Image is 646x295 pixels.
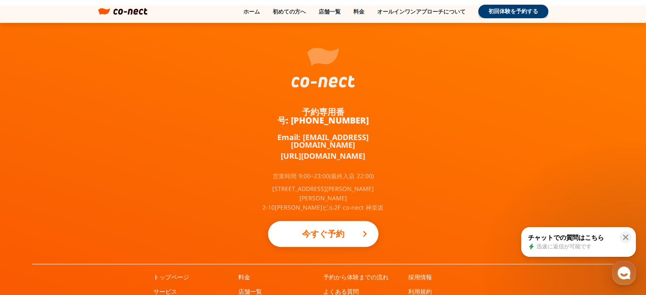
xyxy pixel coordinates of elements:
[56,225,110,246] a: チャット
[268,221,378,247] a: 今すぐ予約keyboard_arrow_right
[238,273,250,281] a: 料金
[285,225,361,243] p: 今すぐ予約
[478,5,548,18] a: 初回体験を予約する
[131,237,141,244] span: 設定
[110,225,163,246] a: 設定
[408,273,432,281] a: 採用情報
[73,238,93,244] span: チャット
[377,8,465,15] a: オールインワンアプローチについて
[243,8,260,15] a: ホーム
[360,229,370,239] i: keyboard_arrow_right
[323,273,389,281] a: 予約から体験までの流れ
[153,273,189,281] a: トップページ
[260,108,387,125] a: 予約専用番号: [PHONE_NUMBER]
[260,184,387,213] p: [STREET_ADDRESS][PERSON_NAME][PERSON_NAME] 2-10[PERSON_NAME]ビル2F co-nect 神楽坂
[260,133,387,149] a: Email: [EMAIL_ADDRESS][DOMAIN_NAME]
[319,8,341,15] a: 店舗一覧
[281,152,365,160] a: [URL][DOMAIN_NAME]
[22,237,37,244] span: ホーム
[273,173,374,179] p: 営業時間 9:00~23:00(最終入店 22:00)
[353,8,364,15] a: 料金
[273,8,306,15] a: 初めての方へ
[3,225,56,246] a: ホーム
